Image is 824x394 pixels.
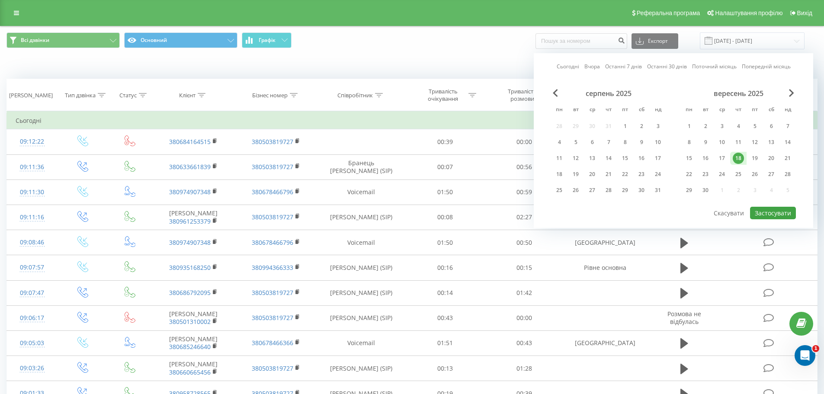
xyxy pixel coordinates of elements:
[603,153,614,164] div: 14
[169,263,211,272] a: 380935168250
[179,92,196,99] div: Клієнт
[317,280,406,305] td: [PERSON_NAME] (SIP)
[697,120,714,133] div: вт 2 вер 2025 р.
[169,217,211,225] a: 380961253379
[124,32,237,48] button: Основний
[564,330,646,356] td: [GEOGRAPHIC_DATA]
[681,184,697,197] div: пн 29 вер 2025 р.
[650,184,666,197] div: нд 31 серп 2025 р.
[406,356,485,381] td: 00:13
[252,138,293,146] a: 380503819727
[733,169,744,180] div: 25
[317,255,406,280] td: [PERSON_NAME] (SIP)
[406,179,485,205] td: 01:50
[782,169,793,180] div: 28
[782,153,793,164] div: 21
[636,169,647,180] div: 23
[652,185,664,196] div: 31
[587,185,598,196] div: 27
[652,121,664,132] div: 3
[554,137,565,148] div: 4
[406,129,485,154] td: 00:39
[700,137,711,148] div: 9
[650,168,666,181] div: нд 24 серп 2025 р.
[650,136,666,149] div: нд 10 серп 2025 р.
[617,136,633,149] div: пт 8 серп 2025 р.
[485,255,564,280] td: 00:15
[499,88,545,103] div: Тривалість розмови
[749,169,760,180] div: 26
[553,104,566,117] abbr: понеділок
[652,137,664,148] div: 10
[169,288,211,297] a: 380686792095
[554,185,565,196] div: 25
[16,259,49,276] div: 09:07:57
[317,205,406,230] td: [PERSON_NAME] (SIP)
[16,285,49,301] div: 09:07:47
[406,280,485,305] td: 00:14
[749,121,760,132] div: 5
[169,368,211,376] a: 380660665456
[749,153,760,164] div: 19
[485,154,564,179] td: 00:56
[169,317,211,326] a: 380501310002
[602,104,615,117] abbr: четвер
[169,343,211,351] a: 380685246640
[763,152,779,165] div: сб 20 вер 2025 р.
[252,364,293,372] a: 380503819727
[633,136,650,149] div: сб 9 серп 2025 р.
[337,92,373,99] div: Співробітник
[600,168,617,181] div: чт 21 серп 2025 р.
[733,121,744,132] div: 4
[700,185,711,196] div: 30
[683,169,695,180] div: 22
[632,33,678,49] button: Експорт
[636,137,647,148] div: 9
[779,136,796,149] div: нд 14 вер 2025 р.
[252,288,293,297] a: 380503819727
[570,169,581,180] div: 19
[617,184,633,197] div: пт 29 серп 2025 р.
[763,120,779,133] div: сб 6 вер 2025 р.
[681,120,697,133] div: пн 1 вер 2025 р.
[812,345,819,352] span: 1
[568,152,584,165] div: вт 12 серп 2025 р.
[485,356,564,381] td: 01:28
[619,104,632,117] abbr: п’ятниця
[747,152,763,165] div: пт 19 вер 2025 р.
[600,152,617,165] div: чт 14 серп 2025 р.
[584,152,600,165] div: ср 13 серп 2025 р.
[584,168,600,181] div: ср 20 серп 2025 р.
[152,305,234,330] td: [PERSON_NAME]
[169,188,211,196] a: 380974907348
[16,335,49,352] div: 09:05:03
[317,179,406,205] td: Voicemail
[635,104,648,117] abbr: субота
[485,230,564,255] td: 00:50
[406,230,485,255] td: 01:50
[485,330,564,356] td: 00:43
[732,104,745,117] abbr: четвер
[587,137,598,148] div: 6
[747,120,763,133] div: пт 5 вер 2025 р.
[252,188,293,196] a: 380678466796
[485,179,564,205] td: 00:59
[485,205,564,230] td: 02:27
[551,136,568,149] div: пн 4 серп 2025 р.
[782,137,793,148] div: 14
[317,230,406,255] td: Voicemail
[750,207,796,219] button: Застосувати
[551,168,568,181] div: пн 18 серп 2025 р.
[551,89,666,98] div: серпень 2025
[766,153,777,164] div: 20
[779,152,796,165] div: нд 21 вер 2025 р.
[568,168,584,181] div: вт 19 серп 2025 р.
[169,163,211,171] a: 380633661839
[587,169,598,180] div: 20
[242,32,292,48] button: Графік
[749,137,760,148] div: 12
[782,121,793,132] div: 7
[730,152,747,165] div: чт 18 вер 2025 р.
[485,280,564,305] td: 01:42
[603,185,614,196] div: 28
